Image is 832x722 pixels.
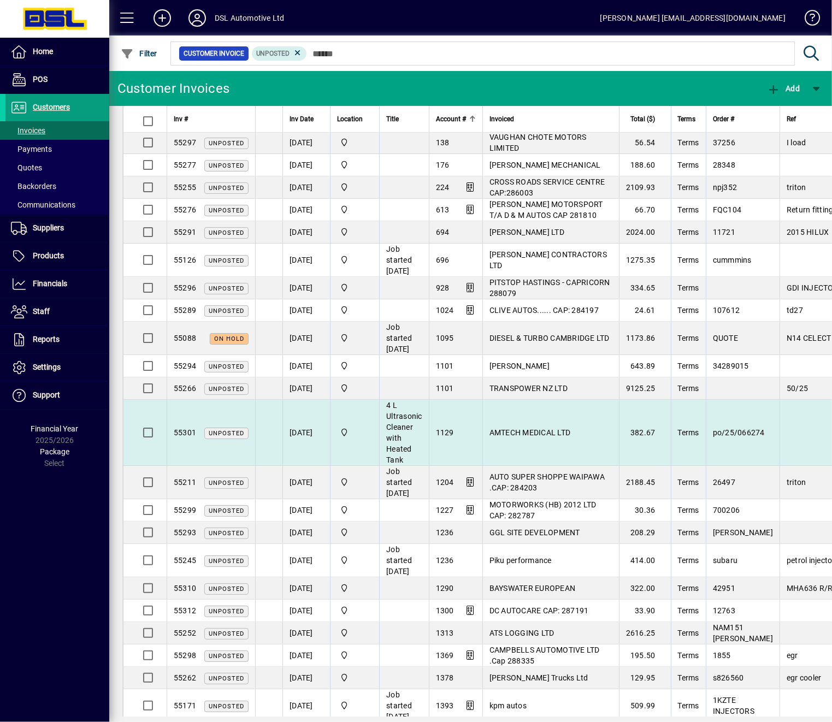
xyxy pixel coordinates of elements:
[174,183,196,192] span: 55255
[436,584,454,593] span: 1290
[209,558,244,565] span: Unposted
[489,250,607,270] span: [PERSON_NAME] CONTRACTORS LTD
[436,629,454,637] span: 1313
[787,228,829,236] span: 2015 HILUX
[713,256,752,264] span: cummmins
[436,228,450,236] span: 694
[337,159,373,171] span: Central
[5,38,109,66] a: Home
[209,430,244,437] span: Unposted
[337,204,373,216] span: Central
[787,138,806,147] span: I load
[678,506,699,514] span: Terms
[337,526,373,538] span: Central
[174,673,196,682] span: 55262
[489,306,599,315] span: CLIVE AUTOS...... CAP: 284197
[337,382,373,394] span: Central
[33,47,53,56] span: Home
[489,113,612,125] div: Invoiced
[209,185,244,192] span: Unposted
[174,306,196,315] span: 55289
[713,183,737,192] span: npj352
[619,322,671,355] td: 1173.86
[619,199,671,221] td: 66.70
[282,400,330,466] td: [DATE]
[489,428,571,437] span: AMTECH MEDICAL LTD
[489,584,576,593] span: BAYSWATER EUROPEAN
[436,113,476,125] div: Account #
[282,277,330,299] td: [DATE]
[619,577,671,600] td: 322.00
[489,133,587,152] span: VAUGHAN CHOTE MOTORS LIMITED
[619,132,671,154] td: 56.54
[209,630,244,637] span: Unposted
[713,623,773,643] span: NAM151 [PERSON_NAME]
[678,256,699,264] span: Terms
[489,629,554,637] span: ATS LOGGING LTD
[282,244,330,277] td: [DATE]
[5,326,109,353] a: Reports
[678,306,699,315] span: Terms
[11,182,56,191] span: Backorders
[174,428,196,437] span: 55301
[5,382,109,409] a: Support
[282,355,330,377] td: [DATE]
[713,478,735,487] span: 26497
[337,181,373,193] span: Central
[678,629,699,637] span: Terms
[678,428,699,437] span: Terms
[118,44,160,63] button: Filter
[713,205,742,214] span: FQC104
[489,701,527,710] span: kpm autos
[337,649,373,661] span: Central
[796,2,818,38] a: Knowledge Base
[436,334,454,342] span: 1095
[489,606,589,615] span: DC AUTOCARE CAP: 287191
[386,690,412,721] span: Job started [DATE]
[713,506,740,514] span: 700206
[619,299,671,322] td: 24.61
[436,528,454,537] span: 1236
[600,9,786,27] div: [PERSON_NAME] [EMAIL_ADDRESS][DOMAIN_NAME]
[436,183,450,192] span: 224
[40,447,69,456] span: Package
[174,629,196,637] span: 55252
[337,672,373,684] span: Central
[619,522,671,544] td: 208.29
[713,528,773,537] span: [PERSON_NAME]
[678,673,699,682] span: Terms
[33,75,48,84] span: POS
[174,113,249,125] div: Inv #
[489,228,564,236] span: [PERSON_NAME] LTD
[252,46,307,61] mat-chip: Customer Invoice Status: Unposted
[678,113,696,125] span: Terms
[5,354,109,381] a: Settings
[386,323,412,353] span: Job started [DATE]
[209,675,244,682] span: Unposted
[282,154,330,176] td: [DATE]
[282,522,330,544] td: [DATE]
[209,653,244,660] span: Unposted
[436,651,454,660] span: 1369
[184,48,244,59] span: Customer Invoice
[174,138,196,147] span: 55297
[282,176,330,199] td: [DATE]
[174,161,196,169] span: 55277
[619,499,671,522] td: 30.36
[787,334,831,342] span: N14 CELECT
[337,700,373,712] span: Central
[436,478,454,487] span: 1204
[282,322,330,355] td: [DATE]
[489,177,605,197] span: CROSS ROADS SERVICE CENTRE CAP:286003
[282,377,330,400] td: [DATE]
[33,279,67,288] span: Financials
[713,334,738,342] span: QUOTE
[11,200,75,209] span: Communications
[174,556,196,565] span: 55245
[174,334,196,342] span: 55088
[626,113,665,125] div: Total ($)
[33,223,64,232] span: Suppliers
[713,362,749,370] span: 34289015
[209,386,244,393] span: Unposted
[5,196,109,214] a: Communications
